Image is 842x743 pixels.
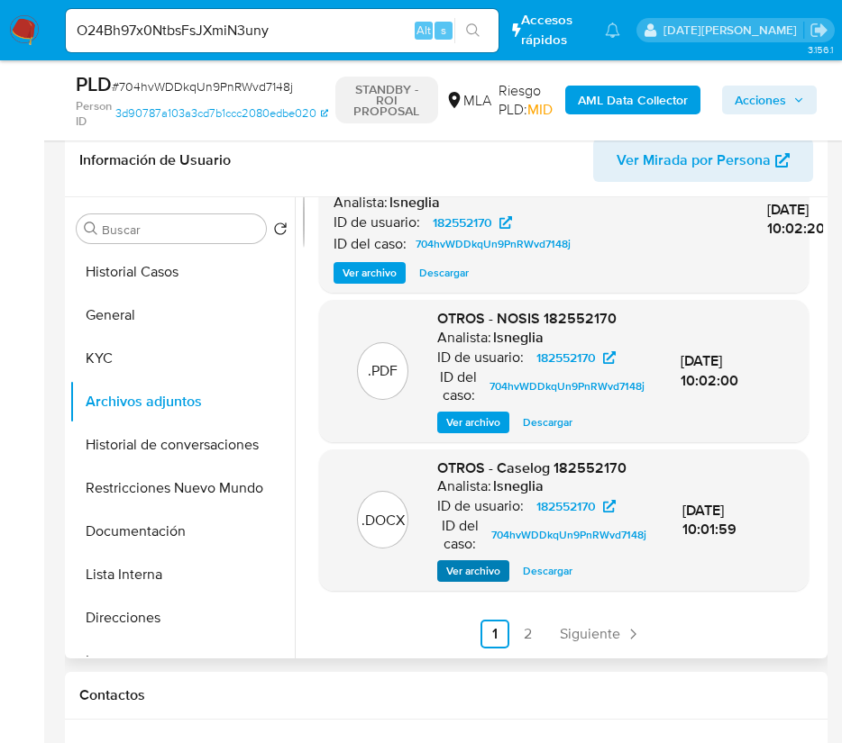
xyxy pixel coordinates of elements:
[593,139,813,182] button: Ver Mirada por Persona
[482,376,652,397] a: 704hvWDDkqUn9PnRWvd7148j
[416,22,431,39] span: Alt
[334,194,388,212] p: Analista:
[605,23,620,38] a: Notificaciones
[410,262,478,284] button: Descargar
[454,18,491,43] button: search-icon
[437,329,491,347] p: Analista:
[722,86,817,114] button: Acciones
[553,620,649,648] a: Siguiente
[491,524,646,546] span: 704hvWDDkqUn9PnRWvd7148j
[480,620,509,648] a: Ir a la página 1
[810,21,828,40] a: Salir
[334,235,407,253] p: ID del caso:
[523,413,572,431] span: Descargar
[69,380,295,423] button: Archivos adjuntos
[319,620,809,648] nav: Paginación
[437,497,524,515] p: ID de usuario:
[767,199,825,240] span: [DATE] 10:02:20
[112,77,293,95] span: # 704hvWDDkqUn9PnRWvd7148j
[69,467,295,510] button: Restricciones Nuevo Mundo
[343,264,397,282] span: Ver archivo
[499,81,558,120] span: Riesgo PLD:
[808,42,833,57] span: 3.156.1
[560,627,620,641] span: Siguiente
[445,91,491,111] div: MLA
[69,250,295,294] button: Historial Casos
[437,517,482,553] p: ID del caso:
[115,98,328,130] a: 3d90787a103a3cd7b1ccc2080edbe020
[84,222,98,236] button: Buscar
[527,99,553,120] span: MID
[490,376,645,397] span: 704hvWDDkqUn9PnRWvd7148j
[422,212,523,233] a: 182552170
[408,233,578,255] a: 704hvWDDkqUn9PnRWvd7148j
[446,413,500,431] span: Ver archivo
[664,22,803,39] p: lucia.neglia@mercadolibre.com
[69,510,295,553] button: Documentación
[69,337,295,380] button: KYC
[523,562,572,580] span: Descargar
[437,368,480,404] p: ID del caso:
[79,686,813,704] h1: Contactos
[437,458,627,478] span: OTROS - Caselog 182552170
[79,151,231,169] h1: Información de Usuario
[437,477,491,495] p: Analista:
[334,262,406,284] button: Ver archivo
[441,22,446,39] span: s
[735,86,786,114] span: Acciones
[437,412,509,433] button: Ver archivo
[446,562,500,580] span: Ver archivo
[362,511,405,530] p: .DOCX
[273,222,288,241] button: Volver al orden por defecto
[76,69,112,98] b: PLD
[437,308,617,329] span: OTROS - NOSIS 182552170
[437,560,509,582] button: Ver archivo
[334,213,420,231] p: ID de usuario:
[514,560,581,582] button: Descargar
[66,19,499,42] input: Buscar usuario o caso...
[433,212,492,233] span: 182552170
[536,495,596,517] span: 182552170
[682,500,737,540] span: [DATE] 10:01:59
[493,477,544,495] h6: lsneglia
[437,349,524,367] p: ID de usuario:
[69,596,295,639] button: Direcciones
[419,264,469,282] span: Descargar
[484,524,654,546] a: 704hvWDDkqUn9PnRWvd7148j
[493,329,544,347] h6: lsneglia
[617,139,771,182] span: Ver Mirada por Persona
[76,98,112,130] b: Person ID
[69,423,295,467] button: Historial de conversaciones
[69,639,295,683] button: Items
[526,495,627,517] a: 182552170
[416,233,571,255] span: 704hvWDDkqUn9PnRWvd7148j
[514,412,581,433] button: Descargar
[69,294,295,337] button: General
[526,347,627,368] a: 182552170
[578,86,688,114] b: AML Data Collector
[513,620,542,648] a: Ir a la página 2
[389,194,440,212] h6: lsneglia
[102,222,259,238] input: Buscar
[681,350,738,391] span: [DATE] 10:02:00
[565,86,700,114] button: AML Data Collector
[368,361,398,381] p: .PDF
[335,77,438,123] p: STANDBY - ROI PROPOSAL
[536,347,596,368] span: 182552170
[521,11,587,49] span: Accesos rápidos
[69,553,295,596] button: Lista Interna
